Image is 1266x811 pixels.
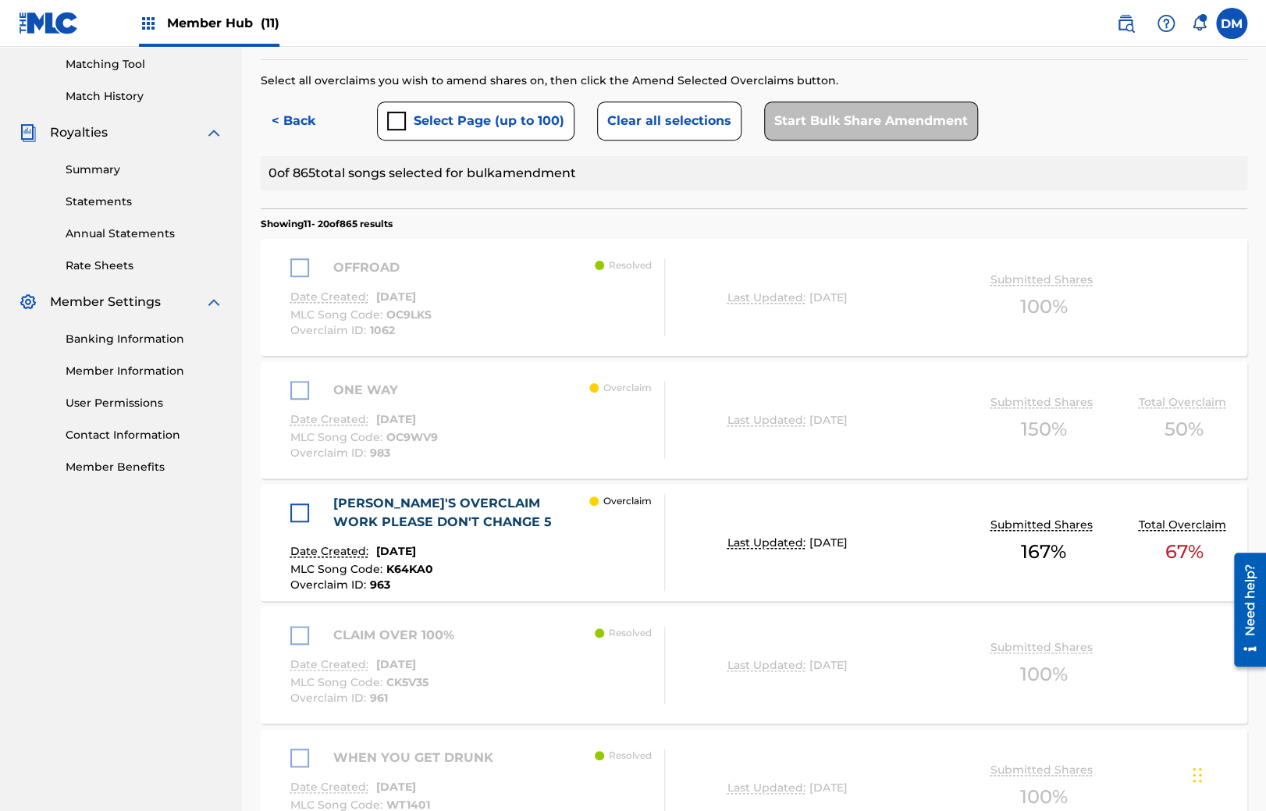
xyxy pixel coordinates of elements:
[290,308,386,322] span: MLC Song Code :
[809,658,847,672] span: [DATE]
[290,258,432,277] div: OFFROAD
[290,562,386,576] span: MLC Song Code :
[66,56,223,73] a: Matching Tool
[66,226,223,242] a: Annual Statements
[261,217,393,231] p: Showing 11 - 20 of 865 results
[66,363,223,379] a: Member Information
[609,258,652,272] p: Resolved
[1216,8,1247,39] div: User Menu
[290,543,372,560] p: Date Created:
[290,411,372,428] p: Date Created:
[66,258,223,274] a: Rate Sheets
[261,101,354,141] button: < Back
[1188,736,1266,811] iframe: Chat Widget
[1138,517,1229,533] p: Total Overclaim
[990,762,1097,778] p: Submitted Shares
[609,626,652,640] p: Resolved
[1191,16,1207,31] div: Notifications
[386,562,433,576] span: K64KA0
[727,657,809,674] p: Last Updated:
[370,691,388,705] span: 961
[19,293,37,311] img: Member Settings
[1110,8,1141,39] a: Public Search
[809,290,847,304] span: [DATE]
[66,194,223,210] a: Statements
[727,535,809,551] p: Last Updated:
[386,308,432,322] span: OC9LKS
[376,657,416,671] span: [DATE]
[727,412,809,429] p: Last Updated:
[376,780,416,794] span: [DATE]
[261,73,1247,89] div: Select all overclaims you wish to amend shares on, then click the Amend Selected Overclaims button.
[1020,415,1066,443] span: 150 %
[1019,660,1067,688] span: 100 %
[603,381,652,395] p: Overclaim
[290,675,386,689] span: MLC Song Code :
[139,14,158,33] img: Top Rightsholders
[370,323,395,337] span: 1062
[809,781,847,795] span: [DATE]
[990,639,1097,656] p: Submitted Shares
[990,272,1097,288] p: Submitted Shares
[990,517,1097,533] p: Submitted Shares
[290,430,386,444] span: MLC Song Code :
[290,323,370,337] span: Overclaim ID :
[603,494,652,508] p: Overclaim
[809,535,847,550] span: [DATE]
[167,14,279,32] span: Member Hub
[1021,538,1066,566] span: 167 %
[1222,546,1266,674] iframe: Resource Center
[290,691,370,705] span: Overclaim ID :
[261,156,1247,190] div: 0 of 865 total songs selected for bulk amendment
[1157,14,1175,33] img: help
[290,779,372,795] p: Date Created:
[1150,8,1182,39] div: Help
[204,123,223,142] img: expand
[727,780,809,796] p: Last Updated:
[66,459,223,475] a: Member Benefits
[1138,394,1229,411] p: Total Overclaim
[261,16,279,30] span: (11)
[809,413,847,427] span: [DATE]
[1019,783,1067,811] span: 100 %
[727,290,809,306] p: Last Updated:
[376,290,416,304] span: [DATE]
[19,123,37,142] img: Royalties
[1116,14,1135,33] img: search
[1165,415,1204,443] span: 50 %
[1165,538,1203,566] span: 67 %
[597,101,741,141] button: Clear all selections
[50,123,108,142] span: Royalties
[290,749,501,767] div: WHEN YOU GET DRUNK
[990,394,1097,411] p: Submitted Shares
[370,446,390,460] span: 983
[290,381,438,400] div: ONE WAY
[290,656,372,673] p: Date Created:
[66,162,223,178] a: Summary
[19,12,79,34] img: MLC Logo
[290,494,589,532] div: [PERSON_NAME]'S OVERCLAIM WORK PLEASE DON'T CHANGE 5
[290,446,370,460] span: Overclaim ID :
[376,544,416,558] span: [DATE]
[66,427,223,443] a: Contact Information
[290,578,370,592] span: Overclaim ID :
[386,430,438,444] span: OC9WV9
[370,578,390,592] span: 963
[50,293,161,311] span: Member Settings
[66,331,223,347] a: Banking Information
[1019,293,1067,321] span: 100 %
[290,626,462,645] div: CLAIM OVER 100%
[1193,752,1202,799] div: Drag
[66,395,223,411] a: User Permissions
[290,289,372,305] p: Date Created:
[204,293,223,311] img: expand
[377,101,574,141] button: Select Page (up to 100)
[66,88,223,105] a: Match History
[376,412,416,426] span: [DATE]
[609,749,652,763] p: Resolved
[386,675,429,689] span: CK5V35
